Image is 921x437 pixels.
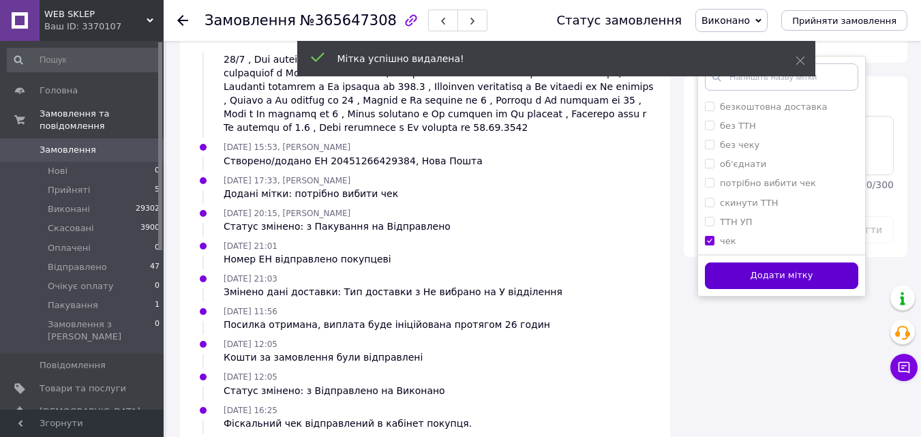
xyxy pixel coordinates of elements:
[40,359,106,372] span: Повідомлення
[155,318,160,343] span: 0
[224,142,350,152] span: [DATE] 15:53, [PERSON_NAME]
[44,8,147,20] span: WEB SKLEP
[155,242,160,254] span: 0
[40,144,96,156] span: Замовлення
[155,299,160,312] span: 1
[224,154,483,168] div: Створено/додано ЕН 20451266429384, Нова Пошта
[136,203,160,215] span: 29302
[890,354,918,381] button: Чат з покупцем
[224,25,656,134] div: Loremip dolo sitametc: Adipis elitsedd e Temporincid (Utlaboreetd mag.), №87 (al 70 en): ad. Mini...
[224,285,562,299] div: Змінено дані доставки: Тип доставки з Не вибрано на У відділення
[48,184,90,196] span: Прийняті
[48,242,91,254] span: Оплачені
[177,14,188,27] div: Повернутися назад
[48,280,113,292] span: Очікує оплату
[224,318,550,331] div: Посилка отримана, виплата буде ініційована протягом 26 годин
[48,222,94,235] span: Скасовані
[224,176,350,185] span: [DATE] 17:33, [PERSON_NAME]
[720,140,759,150] label: без чеку
[155,165,160,177] span: 0
[792,16,896,26] span: Прийняти замовлення
[224,372,277,382] span: [DATE] 12:05
[224,307,277,316] span: [DATE] 11:56
[720,178,816,188] label: потрібно вибити чек
[720,217,753,227] label: ТТН УП
[150,261,160,273] span: 47
[720,236,736,246] label: чек
[701,15,750,26] span: Виконано
[224,350,423,364] div: Кошти за замовлення були відправлені
[854,179,894,190] span: 300 / 300
[155,184,160,196] span: 5
[40,85,78,97] span: Головна
[224,417,472,430] div: Фіскальний чек відправлений в кабінет покупця.
[556,14,682,27] div: Статус замовлення
[720,102,828,112] label: безкоштовна доставка
[224,252,391,266] div: Номер ЕН відправлено покупцеві
[224,384,445,397] div: Статус змінено: з Відправлено на Виконано
[224,340,277,349] span: [DATE] 12:05
[48,165,67,177] span: Нові
[155,280,160,292] span: 0
[224,406,277,415] span: [DATE] 16:25
[48,261,107,273] span: Відправлено
[48,318,155,343] span: Замовлення з [PERSON_NAME]
[224,274,277,284] span: [DATE] 21:03
[337,52,761,65] div: Мітка успішно видалена!
[140,222,160,235] span: 3900
[705,262,858,289] button: Додати мітку
[720,159,766,169] label: об'єднати
[300,12,397,29] span: №365647308
[720,198,778,208] label: скинути ТТН
[40,108,164,132] span: Замовлення та повідомлення
[205,12,296,29] span: Замовлення
[224,209,350,218] span: [DATE] 20:15, [PERSON_NAME]
[224,241,277,251] span: [DATE] 21:01
[48,299,98,312] span: Пакування
[48,203,90,215] span: Виконані
[781,10,907,31] button: Прийняти замовлення
[224,187,398,200] div: Додані мітки: потрібно вибити чек
[224,220,451,233] div: Статус змінено: з Пакування на Відправлено
[40,406,140,418] span: [DEMOGRAPHIC_DATA]
[7,48,161,72] input: Пошук
[720,121,756,131] label: без ТТН
[40,382,126,395] span: Товари та послуги
[44,20,164,33] div: Ваш ID: 3370107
